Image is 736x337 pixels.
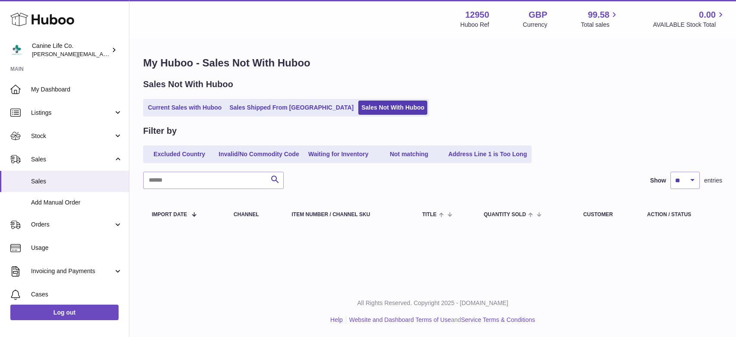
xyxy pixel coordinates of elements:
span: 0.00 [699,9,716,21]
span: Import date [152,212,187,217]
span: Cases [31,290,122,299]
a: Excluded Country [145,147,214,161]
span: Total sales [581,21,619,29]
strong: 12950 [465,9,489,21]
li: and [346,316,535,324]
span: Invoicing and Payments [31,267,113,275]
a: Website and Dashboard Terms of Use [349,316,451,323]
a: Log out [10,305,119,320]
div: Customer [583,212,630,217]
span: Add Manual Order [31,198,122,207]
span: Title [422,212,436,217]
a: 99.58 Total sales [581,9,619,29]
a: Not matching [375,147,444,161]
a: Sales Not With Huboo [358,101,427,115]
strong: GBP [529,9,547,21]
img: kevin@clsgltd.co.uk [10,44,23,57]
a: Address Line 1 is Too Long [445,147,530,161]
div: Huboo Ref [460,21,489,29]
span: AVAILABLE Stock Total [653,21,726,29]
a: Invalid/No Commodity Code [216,147,302,161]
h2: Filter by [143,125,177,137]
span: Stock [31,132,113,140]
span: Orders [31,220,113,229]
span: Quantity Sold [484,212,526,217]
span: Sales [31,155,113,164]
span: [PERSON_NAME][EMAIL_ADDRESS][DOMAIN_NAME] [32,50,173,57]
span: Usage [31,244,122,252]
a: Help [330,316,343,323]
div: Currency [523,21,548,29]
div: Canine Life Co. [32,42,110,58]
span: My Dashboard [31,85,122,94]
a: Sales Shipped From [GEOGRAPHIC_DATA] [226,101,357,115]
span: Sales [31,177,122,186]
div: Channel [234,212,275,217]
p: All Rights Reserved. Copyright 2025 - [DOMAIN_NAME] [136,299,729,307]
div: Item Number / Channel SKU [292,212,405,217]
span: 99.58 [588,9,609,21]
div: Action / Status [647,212,714,217]
label: Show [650,176,666,185]
h1: My Huboo - Sales Not With Huboo [143,56,722,70]
a: Service Terms & Conditions [461,316,535,323]
a: Waiting for Inventory [304,147,373,161]
h2: Sales Not With Huboo [143,79,233,90]
span: Listings [31,109,113,117]
a: Current Sales with Huboo [145,101,225,115]
a: 0.00 AVAILABLE Stock Total [653,9,726,29]
span: entries [704,176,722,185]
